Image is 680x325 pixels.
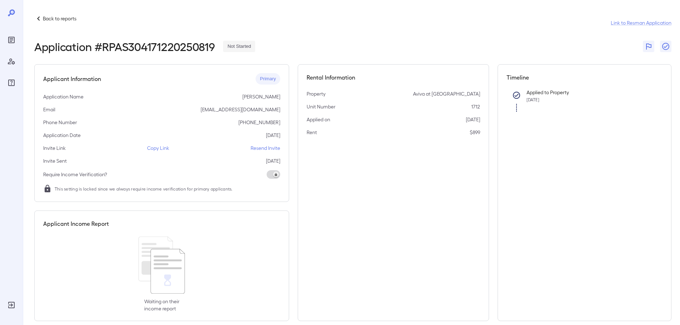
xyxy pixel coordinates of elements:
h5: Applicant Information [43,75,101,83]
p: Application Name [43,93,84,100]
p: [DATE] [266,157,280,164]
h5: Rental Information [307,73,480,82]
p: Aviva at [GEOGRAPHIC_DATA] [413,90,480,97]
h5: Timeline [507,73,663,82]
a: Link to Resman Application [611,19,671,26]
p: Require Income Verification? [43,171,107,178]
span: Not Started [223,43,255,50]
p: [PERSON_NAME] [242,93,280,100]
p: Property [307,90,326,97]
p: Application Date [43,132,81,139]
button: Flag Report [643,41,654,52]
p: Waiting on their income report [144,298,180,312]
span: Primary [256,76,280,82]
p: [EMAIL_ADDRESS][DOMAIN_NAME] [201,106,280,113]
div: FAQ [6,77,17,88]
p: Phone Number [43,119,77,126]
p: $899 [470,129,480,136]
p: [DATE] [266,132,280,139]
p: Email [43,106,55,113]
p: 1712 [471,103,480,110]
p: Resend Invite [251,144,280,152]
p: Applied on [307,116,330,123]
div: Reports [6,34,17,46]
p: Copy Link [147,144,169,152]
h2: Application # RPAS304171220250819 [34,40,215,53]
div: Log Out [6,299,17,311]
button: Close Report [660,41,671,52]
p: [PHONE_NUMBER] [238,119,280,126]
p: Back to reports [43,15,76,22]
span: [DATE] [527,97,539,102]
span: This setting is locked since we always require income verification for primary applicants. [55,185,233,192]
p: Rent [307,129,317,136]
p: Unit Number [307,103,336,110]
p: [DATE] [466,116,480,123]
h5: Applicant Income Report [43,219,109,228]
p: Applied to Property [527,89,651,96]
p: Invite Sent [43,157,67,164]
p: Invite Link [43,144,66,152]
div: Manage Users [6,56,17,67]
